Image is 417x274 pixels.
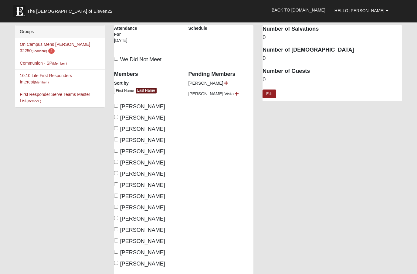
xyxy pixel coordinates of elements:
label: Attendance For [114,25,142,37]
input: [PERSON_NAME] [114,171,118,175]
span: [PERSON_NAME] [120,182,165,188]
a: Hello [PERSON_NAME] [330,3,393,18]
input: [PERSON_NAME] [114,182,118,186]
span: [PERSON_NAME] [120,261,165,267]
div: [DATE] [114,37,142,48]
small: (Member ) [26,99,41,103]
a: First Name [114,88,136,94]
input: [PERSON_NAME] [114,149,118,153]
span: [PERSON_NAME] [120,205,165,211]
span: [PERSON_NAME] [188,81,223,86]
h4: Pending Members [188,71,253,78]
dd: 0 [263,55,402,63]
a: On Campus Mens [PERSON_NAME] 32250(Leader) 2 [20,42,90,53]
input: [PERSON_NAME] [114,216,118,220]
input: [PERSON_NAME] [114,115,118,119]
input: [PERSON_NAME] [114,137,118,141]
small: (Member ) [52,62,67,65]
input: [PERSON_NAME] [114,238,118,242]
span: [PERSON_NAME] [120,171,165,177]
input: [PERSON_NAME] [114,250,118,254]
a: Add Person to Group [235,91,239,96]
span: [PERSON_NAME] [120,126,165,132]
span: [PERSON_NAME] [120,193,165,199]
dd: 0 [263,76,402,84]
img: Eleven22 logo [13,5,25,17]
small: (Leader ) [32,49,47,53]
input: [PERSON_NAME] [114,194,118,198]
a: Last Name [136,88,157,93]
span: [PERSON_NAME] [120,227,165,233]
span: [PERSON_NAME] [120,148,165,154]
dt: Number of Salvations [263,25,402,33]
input: [PERSON_NAME] [114,126,118,130]
a: 10:10 Life First Responders Interest(Member ) [20,73,72,84]
div: Groups [15,25,104,38]
a: The [DEMOGRAPHIC_DATA] of Eleven22 [10,2,132,17]
input: We Did Not Meet [114,57,118,61]
a: Add Person to Group [224,81,228,86]
span: [PERSON_NAME] [120,103,165,110]
span: [PERSON_NAME] [120,216,165,222]
input: [PERSON_NAME] [114,261,118,265]
input: [PERSON_NAME] [114,205,118,209]
span: Hello [PERSON_NAME] [334,8,385,13]
span: We Did Not Meet [120,56,162,63]
label: Schedule [188,25,207,31]
dt: Number of Guests [263,67,402,75]
a: Communion - SP(Member ) [20,61,67,66]
a: Edit [263,90,276,98]
span: [PERSON_NAME] [120,115,165,121]
h4: Members [114,71,179,78]
span: [PERSON_NAME] [120,238,165,244]
dd: 0 [263,34,402,42]
span: [PERSON_NAME] [120,249,165,255]
input: [PERSON_NAME] [114,160,118,164]
input: [PERSON_NAME] [114,104,118,108]
dt: Number of [DEMOGRAPHIC_DATA] [263,46,402,54]
span: [PERSON_NAME] Vista [188,91,234,96]
span: The [DEMOGRAPHIC_DATA] of Eleven22 [27,8,112,14]
span: [PERSON_NAME] [120,137,165,143]
label: Sort by [114,80,129,86]
span: [PERSON_NAME] [120,160,165,166]
a: First Responder Serve Teams Master List(Member ) [20,92,90,103]
span: number of pending members [48,48,55,54]
a: Back to [DOMAIN_NAME] [267,2,330,18]
small: (Member ) [34,80,49,84]
input: [PERSON_NAME] [114,227,118,231]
